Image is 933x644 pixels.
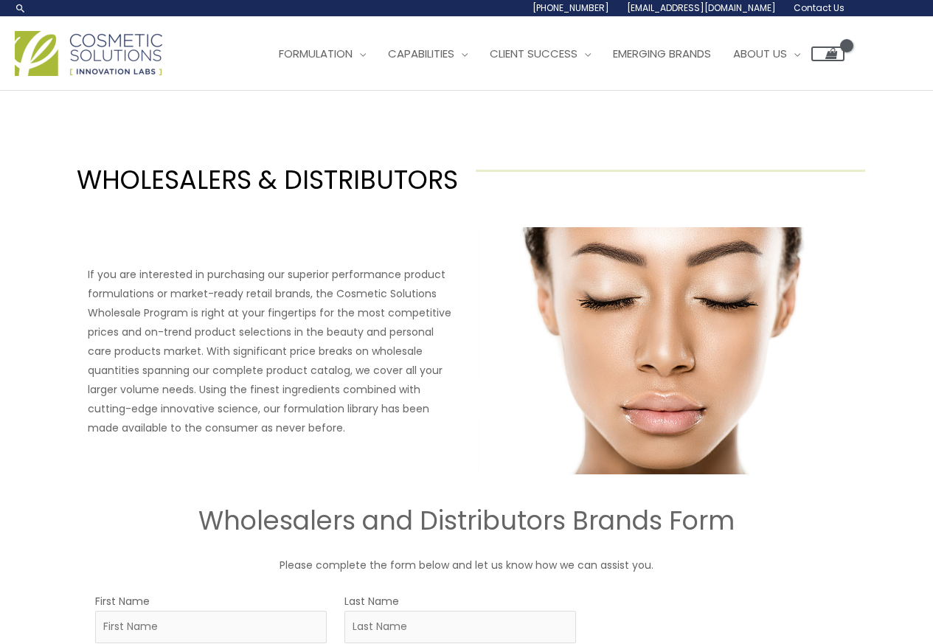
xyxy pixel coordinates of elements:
[388,46,454,61] span: Capabilities
[627,1,776,14] span: [EMAIL_ADDRESS][DOMAIN_NAME]
[95,611,327,643] input: First Name
[490,46,578,61] span: Client Success
[613,46,711,61] span: Emerging Brands
[15,2,27,14] a: Search icon link
[479,32,602,76] a: Client Success
[476,227,846,474] img: Wholesale Customer Type Image
[15,31,162,76] img: Cosmetic Solutions Logo
[279,46,353,61] span: Formulation
[257,32,844,76] nav: Site Navigation
[24,504,909,538] h2: Wholesalers and Distributors Brands Form
[344,592,399,611] label: Last Name
[733,46,787,61] span: About Us
[95,592,150,611] label: First Name
[377,32,479,76] a: Capabilities
[533,1,609,14] span: [PHONE_NUMBER]
[88,265,458,437] p: If you are interested in purchasing our superior performance product formulations or market-ready...
[24,555,909,575] p: Please complete the form below and let us know how we can assist you.
[794,1,844,14] span: Contact Us
[722,32,811,76] a: About Us
[68,162,458,198] h1: WHOLESALERS & DISTRIBUTORS
[602,32,722,76] a: Emerging Brands
[344,611,576,643] input: Last Name
[811,46,844,61] a: View Shopping Cart, empty
[268,32,377,76] a: Formulation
